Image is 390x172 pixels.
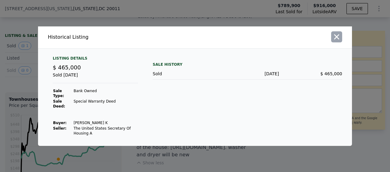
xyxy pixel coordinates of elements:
[53,64,81,71] span: $ 465,000
[53,99,65,108] strong: Sale Deed:
[73,126,138,136] td: The United States Secretary Of Housing A
[53,121,67,125] strong: Buyer :
[320,71,342,76] span: $ 465,000
[153,61,342,68] div: Sale History
[73,88,138,99] td: Bank Owned
[48,33,193,41] div: Historical Listing
[53,56,138,63] div: Listing Details
[73,120,138,126] td: [PERSON_NAME] K
[73,99,138,109] td: Special Warranty Deed
[216,71,279,77] div: [DATE]
[53,89,64,98] strong: Sale Type:
[53,72,138,83] div: Sold [DATE]
[153,71,216,77] div: Sold
[53,126,67,131] strong: Seller :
